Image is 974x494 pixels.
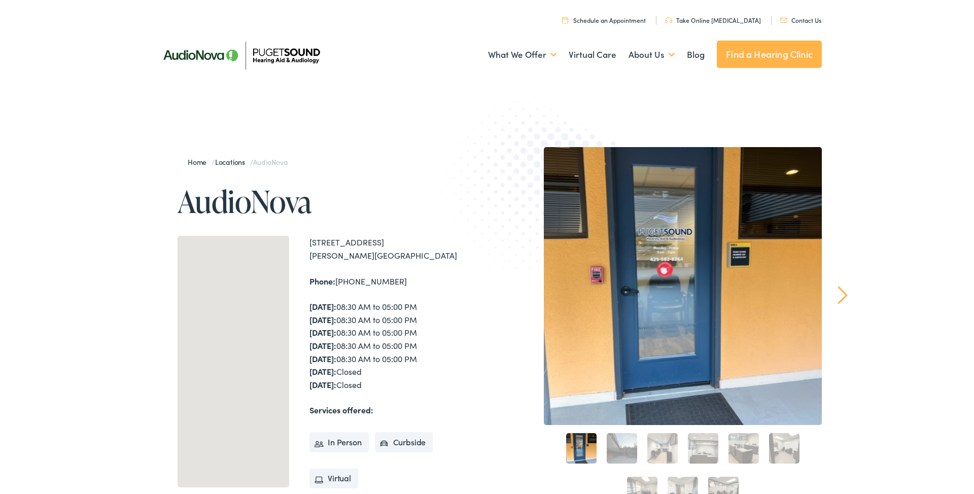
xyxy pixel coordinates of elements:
[309,353,336,364] strong: [DATE]:
[309,379,336,390] strong: [DATE]:
[309,275,335,287] strong: Phone:
[665,17,672,23] img: utility icon
[629,36,675,74] a: About Us
[309,327,336,338] strong: [DATE]:
[215,157,250,167] a: Locations
[769,433,799,464] a: 6
[309,432,369,452] li: In Person
[780,16,821,24] a: Contact Us
[309,468,358,488] li: Virtual
[647,433,678,464] a: 3
[562,16,646,24] a: Schedule an Appointment
[687,36,705,74] a: Blog
[838,286,848,304] a: Next
[178,185,487,218] h1: AudioNova
[688,433,718,464] a: 4
[309,301,336,312] strong: [DATE]:
[309,314,336,325] strong: [DATE]:
[717,41,822,68] a: Find a Hearing Clinic
[665,16,761,24] a: Take Online [MEDICAL_DATA]
[188,157,212,167] a: Home
[488,36,556,74] a: What We Offer
[309,236,487,262] div: [STREET_ADDRESS] [PERSON_NAME][GEOGRAPHIC_DATA]
[607,433,637,464] a: 2
[375,432,433,452] li: Curbside
[780,18,787,23] img: utility icon
[566,433,597,464] a: 1
[188,157,288,167] span: / /
[309,340,336,351] strong: [DATE]:
[253,157,288,167] span: AudioNova
[309,300,487,391] div: 08:30 AM to 05:00 PM 08:30 AM to 05:00 PM 08:30 AM to 05:00 PM 08:30 AM to 05:00 PM 08:30 AM to 0...
[728,433,759,464] a: 5
[309,404,373,415] strong: Services offered:
[309,275,487,288] div: [PHONE_NUMBER]
[309,366,336,377] strong: [DATE]:
[569,36,616,74] a: Virtual Care
[562,17,568,23] img: utility icon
